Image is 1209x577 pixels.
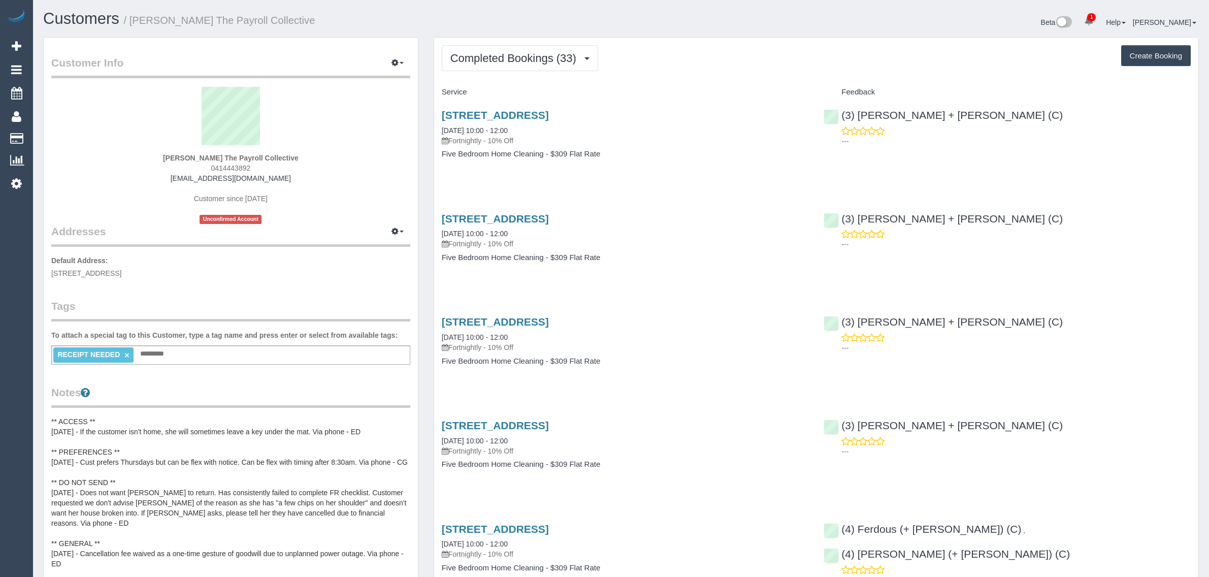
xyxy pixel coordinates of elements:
p: Fortnightly - 10% Off [442,136,809,146]
a: [DATE] 10:00 - 12:00 [442,333,508,341]
span: RECEIPT NEEDED [57,350,120,359]
a: (3) [PERSON_NAME] + [PERSON_NAME] (C) [824,109,1063,121]
p: --- [841,239,1191,249]
a: [STREET_ADDRESS] [442,523,549,535]
legend: Tags [51,299,410,322]
span: Unconfirmed Account [200,215,262,223]
span: [STREET_ADDRESS] [51,269,121,277]
p: --- [841,343,1191,353]
h4: Five Bedroom Home Cleaning - $309 Flat Rate [442,460,809,469]
a: (3) [PERSON_NAME] + [PERSON_NAME] (C) [824,420,1063,431]
h4: Five Bedroom Home Cleaning - $309 Flat Rate [442,357,809,366]
a: Beta [1041,18,1072,26]
p: --- [841,446,1191,457]
a: [DATE] 10:00 - 12:00 [442,230,508,238]
span: , [1023,526,1025,534]
h4: Five Bedroom Home Cleaning - $309 Flat Rate [442,150,809,158]
a: [DATE] 10:00 - 12:00 [442,126,508,135]
a: [DATE] 10:00 - 12:00 [442,540,508,548]
p: Fortnightly - 10% Off [442,549,809,559]
a: Customers [43,10,119,27]
h4: Five Bedroom Home Cleaning - $309 Flat Rate [442,253,809,262]
button: Completed Bookings (33) [442,45,598,71]
span: 0414443892 [211,164,250,172]
a: [STREET_ADDRESS] [442,420,549,431]
a: × [124,351,129,360]
a: [DATE] 10:00 - 12:00 [442,437,508,445]
span: 1 [1087,13,1096,21]
p: --- [841,136,1191,146]
label: To attach a special tag to this Customer, type a tag name and press enter or select from availabl... [51,330,398,340]
strong: [PERSON_NAME] The Payroll Collective [163,154,299,162]
span: Customer since [DATE] [194,195,268,203]
a: [PERSON_NAME] [1133,18,1196,26]
label: Default Address: [51,255,108,266]
img: New interface [1055,16,1072,29]
span: Completed Bookings (33) [450,52,581,65]
p: Fortnightly - 10% Off [442,342,809,352]
a: (4) Ferdous (+ [PERSON_NAME]) (C) [824,523,1021,535]
p: Fortnightly - 10% Off [442,239,809,249]
small: / [PERSON_NAME] The Payroll Collective [124,15,315,26]
h4: Five Bedroom Home Cleaning - $309 Flat Rate [442,564,809,572]
a: [STREET_ADDRESS] [442,109,549,121]
a: (3) [PERSON_NAME] + [PERSON_NAME] (C) [824,213,1063,225]
img: Automaid Logo [6,10,26,24]
h4: Service [442,88,809,97]
p: Fortnightly - 10% Off [442,446,809,456]
legend: Notes [51,385,410,408]
a: (3) [PERSON_NAME] + [PERSON_NAME] (C) [824,316,1063,328]
a: [STREET_ADDRESS] [442,213,549,225]
a: (4) [PERSON_NAME] (+ [PERSON_NAME]) (C) [824,548,1070,560]
a: [EMAIL_ADDRESS][DOMAIN_NAME] [171,174,291,182]
legend: Customer Info [51,55,410,78]
a: Help [1106,18,1126,26]
h4: Feedback [824,88,1191,97]
a: 1 [1079,10,1099,33]
button: Create Booking [1121,45,1191,67]
a: [STREET_ADDRESS] [442,316,549,328]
